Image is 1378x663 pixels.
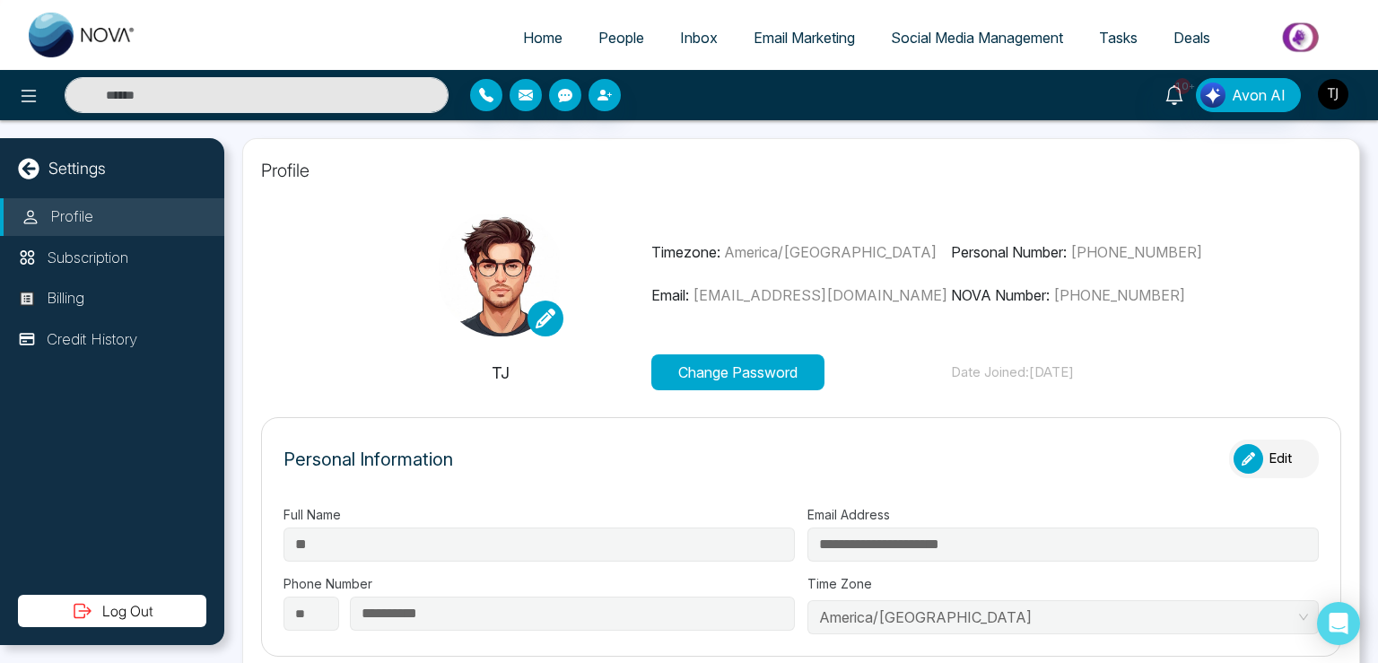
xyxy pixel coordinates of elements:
span: Deals [1173,29,1210,47]
p: Subscription [47,247,128,270]
a: 10+ [1153,78,1196,109]
span: America/[GEOGRAPHIC_DATA] [724,243,937,261]
span: Tasks [1099,29,1138,47]
span: [EMAIL_ADDRESS][DOMAIN_NAME] [693,286,947,304]
div: Open Intercom Messenger [1317,602,1360,645]
p: Settings [48,156,106,180]
img: User Avatar [1318,79,1348,109]
a: Social Media Management [873,21,1081,55]
p: TJ [351,361,651,385]
span: Home [523,29,563,47]
a: People [580,21,662,55]
span: People [598,29,644,47]
span: Inbox [680,29,718,47]
img: Nova CRM Logo [29,13,136,57]
label: Time Zone [807,574,1319,593]
button: Log Out [18,595,206,627]
label: Phone Number [283,574,795,593]
p: Date Joined: [DATE] [951,362,1252,383]
span: Social Media Management [891,29,1063,47]
img: Market-place.gif [1237,17,1367,57]
a: Deals [1156,21,1228,55]
p: Billing [47,287,84,310]
p: Personal Number: [951,241,1252,263]
span: America/Toronto [819,604,1307,631]
a: Email Marketing [736,21,873,55]
a: Inbox [662,21,736,55]
button: Change Password [651,354,824,390]
p: Profile [261,157,1341,184]
span: Avon AI [1232,84,1286,106]
a: Tasks [1081,21,1156,55]
a: Home [505,21,580,55]
p: Email: [651,284,952,306]
p: Credit History [47,328,137,352]
span: [PHONE_NUMBER] [1053,286,1185,304]
span: [PHONE_NUMBER] [1070,243,1202,261]
p: Personal Information [283,446,453,473]
p: NOVA Number: [951,284,1252,306]
span: Email Marketing [754,29,855,47]
img: Lead Flow [1200,83,1225,108]
button: Edit [1229,440,1319,478]
button: Avon AI [1196,78,1301,112]
p: Timezone: [651,241,952,263]
span: 10+ [1174,78,1190,94]
img: M3.jpg [438,211,563,336]
label: Email Address [807,505,1319,524]
p: Profile [50,205,93,229]
label: Full Name [283,505,795,524]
